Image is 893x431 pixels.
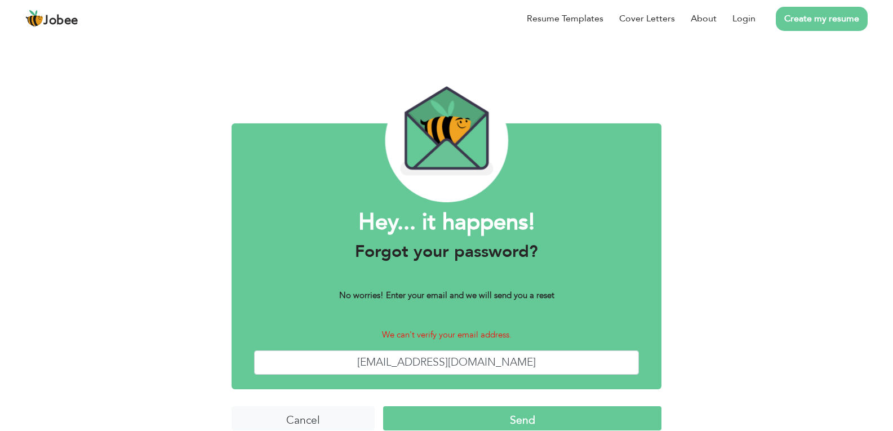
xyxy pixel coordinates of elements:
[254,328,639,341] p: We can't verify your email address.
[43,15,78,27] span: Jobee
[232,406,375,430] input: Cancel
[25,10,78,28] a: Jobee
[691,12,717,25] a: About
[254,208,639,237] h1: Hey... it happens!
[385,79,509,202] img: envelope_bee.png
[254,350,639,375] input: Enter Your Email
[776,7,868,31] a: Create my resume
[339,290,554,301] b: No worries! Enter your email and we will send you a reset
[527,12,603,25] a: Resume Templates
[732,12,756,25] a: Login
[254,242,639,262] h3: Forgot your password?
[619,12,675,25] a: Cover Letters
[383,406,661,430] input: Send
[25,10,43,28] img: jobee.io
